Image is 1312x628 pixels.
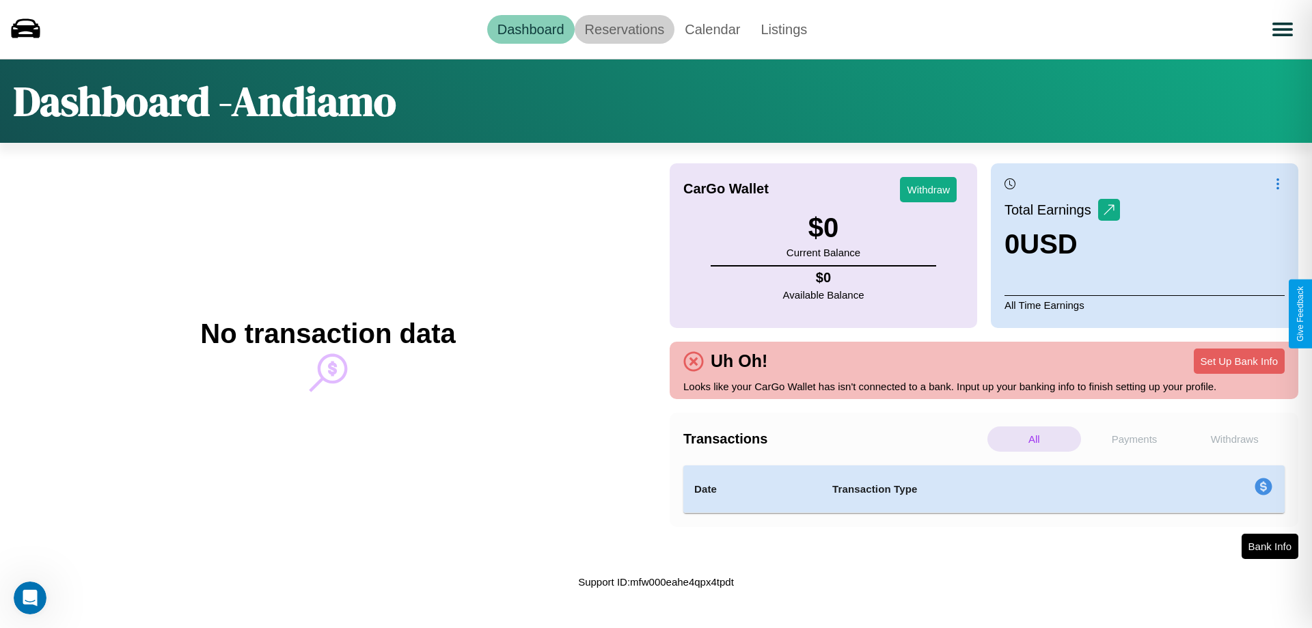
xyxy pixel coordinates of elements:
h4: CarGo Wallet [683,181,769,197]
button: Set Up Bank Info [1194,349,1285,374]
p: Total Earnings [1004,197,1098,222]
h2: No transaction data [200,318,455,349]
h3: $ 0 [787,213,860,243]
h4: $ 0 [783,270,864,286]
button: Withdraw [900,177,957,202]
a: Calendar [674,15,750,44]
h4: Transaction Type [832,481,1143,497]
h3: 0 USD [1004,229,1120,260]
button: Open menu [1263,10,1302,49]
p: Looks like your CarGo Wallet has isn't connected to a bank. Input up your banking info to finish ... [683,377,1285,396]
button: Bank Info [1242,534,1298,559]
p: Payments [1088,426,1181,452]
h1: Dashboard - Andiamo [14,73,396,129]
iframe: Intercom live chat [14,582,46,614]
a: Reservations [575,15,675,44]
p: Current Balance [787,243,860,262]
h4: Date [694,481,810,497]
p: Support ID: mfw000eahe4qpx4tpdt [578,573,734,591]
p: Withdraws [1188,426,1281,452]
h4: Transactions [683,431,984,447]
p: Available Balance [783,286,864,304]
p: All Time Earnings [1004,295,1285,314]
a: Dashboard [487,15,575,44]
p: All [987,426,1081,452]
a: Listings [750,15,817,44]
table: simple table [683,465,1285,513]
div: Give Feedback [1296,286,1305,342]
h4: Uh Oh! [704,351,774,371]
